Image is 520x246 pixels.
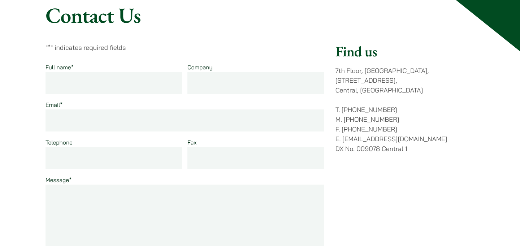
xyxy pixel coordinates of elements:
p: 7th Floor, [GEOGRAPHIC_DATA], [STREET_ADDRESS], Central, [GEOGRAPHIC_DATA] [335,66,474,95]
label: Message [45,176,71,184]
h2: Find us [335,43,474,60]
p: T. [PHONE_NUMBER] M. [PHONE_NUMBER] F. [PHONE_NUMBER] E. [EMAIL_ADDRESS][DOMAIN_NAME] DX No. 0090... [335,105,474,154]
label: Fax [187,139,196,146]
label: Email [45,101,62,108]
label: Company [187,64,213,71]
h1: Contact Us [45,2,474,28]
label: Telephone [45,139,73,146]
label: Full name [45,64,74,71]
p: " " indicates required fields [45,43,324,52]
